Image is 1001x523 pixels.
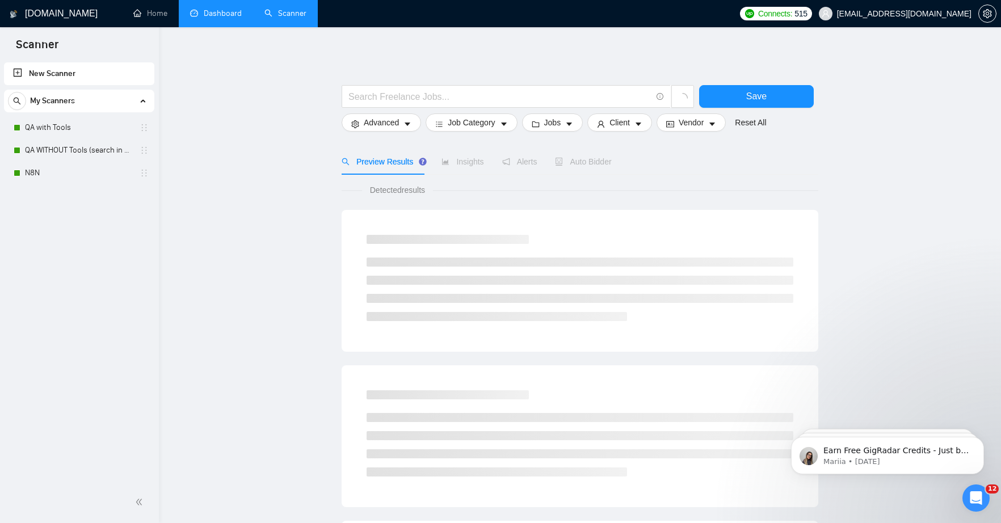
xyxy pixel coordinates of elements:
iframe: Intercom notifications message [774,413,1001,492]
button: folderJobscaret-down [522,113,583,132]
span: folder [532,120,540,128]
span: user [822,10,830,18]
a: Reset All [735,116,766,129]
span: caret-down [565,120,573,128]
button: Save [699,85,814,108]
span: notification [502,158,510,166]
span: info-circle [657,93,664,100]
span: Connects: [758,7,792,20]
button: barsJob Categorycaret-down [426,113,517,132]
span: user [597,120,605,128]
a: QA WITHOUT Tools (search in Titles) [25,139,133,162]
span: caret-down [634,120,642,128]
a: setting [978,9,996,18]
span: holder [140,168,149,178]
span: bars [435,120,443,128]
a: dashboardDashboard [190,9,242,18]
img: logo [10,5,18,23]
button: search [8,92,26,110]
a: homeHome [133,9,167,18]
a: N8N [25,162,133,184]
a: QA with Tools [25,116,133,139]
iframe: Intercom live chat [962,484,990,512]
button: idcardVendorcaret-down [657,113,726,132]
span: Client [609,116,630,129]
button: userClientcaret-down [587,113,652,132]
span: Preview Results [342,157,423,166]
span: holder [140,146,149,155]
span: setting [351,120,359,128]
span: Save [746,89,767,103]
li: My Scanners [4,90,154,184]
span: search [9,97,26,105]
img: upwork-logo.png [745,9,754,18]
span: Scanner [7,36,68,60]
div: Tooltip anchor [418,157,428,167]
span: Auto Bidder [555,157,611,166]
a: searchScanner [264,9,306,18]
span: robot [555,158,563,166]
span: 12 [986,484,999,494]
a: New Scanner [13,62,145,85]
input: Search Freelance Jobs... [348,90,651,104]
span: 515 [794,7,807,20]
span: Jobs [544,116,561,129]
span: loading [678,93,688,103]
span: Insights [441,157,483,166]
span: idcard [666,120,674,128]
span: double-left [135,496,146,508]
span: Alerts [502,157,537,166]
span: Advanced [364,116,399,129]
span: caret-down [403,120,411,128]
span: holder [140,123,149,132]
span: My Scanners [30,90,75,112]
span: Vendor [679,116,704,129]
span: area-chart [441,158,449,166]
span: caret-down [708,120,716,128]
span: caret-down [500,120,508,128]
span: Job Category [448,116,495,129]
span: Detected results [362,184,433,196]
li: New Scanner [4,62,154,85]
button: settingAdvancedcaret-down [342,113,421,132]
span: search [342,158,350,166]
button: setting [978,5,996,23]
span: setting [979,9,996,18]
